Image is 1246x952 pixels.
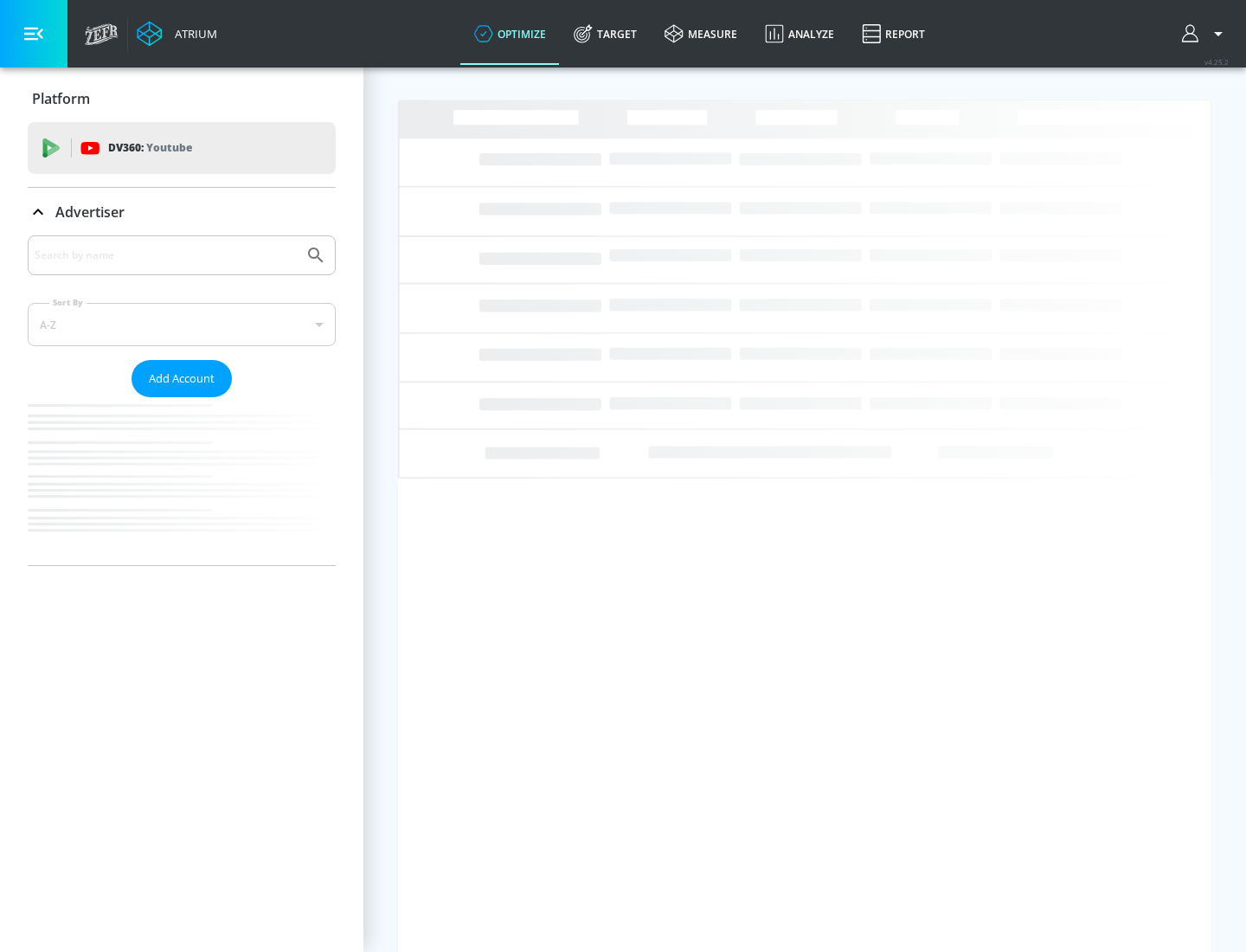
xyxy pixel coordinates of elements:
a: optimize [460,3,560,65]
a: measure [651,3,751,65]
p: DV360: [108,138,192,158]
a: Atrium [137,21,217,47]
p: Advertiser [55,203,125,222]
span: v 4.25.2 [1204,57,1229,67]
nav: list of Advertiser [28,397,336,565]
label: Sort By [49,297,87,308]
div: Platform [28,74,336,123]
p: Youtube [146,138,192,157]
input: Search by name [35,244,297,267]
div: Atrium [168,26,217,42]
button: Add Account [132,360,232,397]
a: Report [848,3,939,65]
div: A-Z [28,303,336,346]
p: Platform [32,89,90,108]
div: Advertiser [28,235,336,565]
span: Add Account [149,369,215,389]
a: Analyze [751,3,848,65]
div: Advertiser [28,188,336,236]
div: DV360: Youtube [28,122,336,174]
a: Target [560,3,651,65]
